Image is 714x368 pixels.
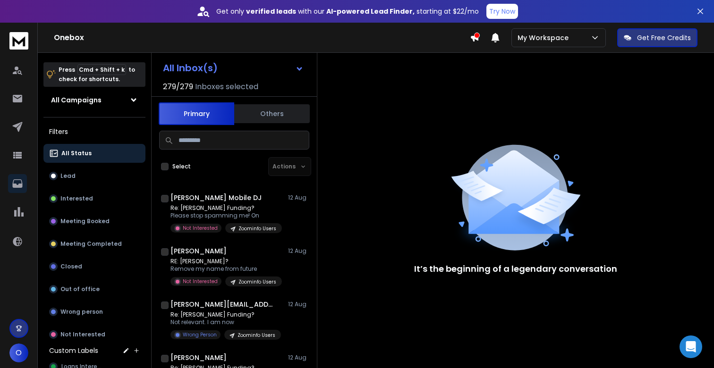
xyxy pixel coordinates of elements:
p: Out of office [60,285,100,293]
p: Press to check for shortcuts. [59,65,135,84]
button: O [9,343,28,362]
div: Open Intercom Messenger [680,335,702,358]
p: Wrong Person [183,331,217,338]
p: Meeting Booked [60,217,110,225]
p: Zoominfo Users [238,225,276,232]
p: Re: [PERSON_NAME] Funding? [170,204,282,212]
strong: AI-powered Lead Finder, [326,7,415,16]
button: Try Now [486,4,518,19]
h3: Custom Labels [49,346,98,355]
p: 12 Aug [288,247,309,255]
button: Wrong person [43,302,145,321]
p: Closed [60,263,82,270]
h1: [PERSON_NAME][EMAIL_ADDRESS][DOMAIN_NAME] [170,300,274,309]
p: Zoominfo Users [238,278,276,285]
p: Wrong person [60,308,103,316]
label: Select [172,163,191,170]
p: Please stop spamming me! On [170,212,282,219]
p: Re: [PERSON_NAME] Funding? [170,311,281,318]
p: My Workspace [518,33,572,42]
p: Not Interested [183,278,218,285]
button: Get Free Credits [617,28,697,47]
h3: Filters [43,125,145,138]
p: Interested [60,195,93,202]
p: Not Interested [183,225,218,232]
button: Meeting Completed [43,234,145,253]
p: All Status [61,150,92,157]
p: 12 Aug [288,301,309,308]
h1: [PERSON_NAME] Mobile DJ [170,193,262,202]
p: Zoominfo Users [238,332,275,339]
button: All Inbox(s) [155,59,311,77]
h1: [PERSON_NAME] [170,246,227,256]
button: Closed [43,257,145,276]
p: Remove my name from future [170,265,282,273]
span: Cmd + Shift + k [77,64,126,75]
p: Try Now [489,7,515,16]
p: Get only with our starting at $22/mo [216,7,479,16]
p: Meeting Completed [60,240,122,248]
button: Lead [43,167,145,185]
span: 279 / 279 [163,81,193,92]
img: logo [9,32,28,50]
button: All Campaigns [43,91,145,109]
button: Not Interested [43,325,145,344]
button: Primary [159,102,234,125]
h1: All Inbox(s) [163,63,218,73]
p: 12 Aug [288,194,309,201]
button: Others [234,103,310,124]
h1: Onebox [54,32,470,43]
p: Get Free Credits [637,33,691,42]
p: Not Interested [60,331,105,338]
button: Out of office [43,280,145,299]
p: Lead [60,172,76,180]
p: 12 Aug [288,354,309,361]
p: It’s the beginning of a legendary conversation [414,262,617,276]
p: Not relevant. I am now [170,318,281,326]
h1: All Campaigns [51,95,102,105]
h3: Inboxes selected [195,81,258,92]
h1: [PERSON_NAME] [170,353,227,362]
button: All Status [43,144,145,163]
button: Interested [43,189,145,208]
button: Meeting Booked [43,212,145,231]
strong: verified leads [246,7,296,16]
p: RE: [PERSON_NAME]? [170,258,282,265]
